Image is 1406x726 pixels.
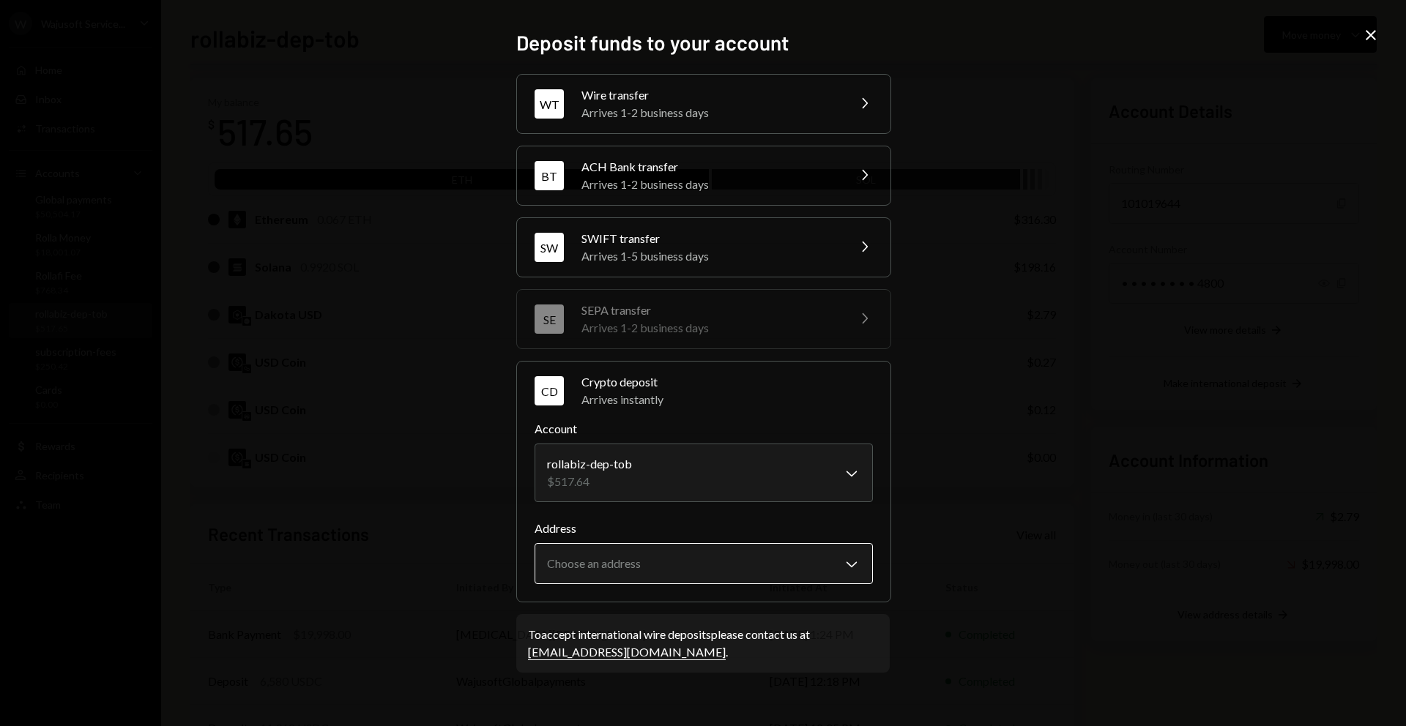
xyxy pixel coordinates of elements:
[535,233,564,262] div: SW
[535,161,564,190] div: BT
[581,158,838,176] div: ACH Bank transfer
[528,626,878,661] div: To accept international wire deposits please contact us at .
[535,543,873,584] button: Address
[581,230,838,247] div: SWIFT transfer
[581,302,838,319] div: SEPA transfer
[581,104,838,121] div: Arrives 1-2 business days
[535,520,873,537] label: Address
[535,376,564,405] div: CD
[581,373,873,391] div: Crypto deposit
[517,146,890,205] button: BTACH Bank transferArrives 1-2 business days
[581,391,873,408] div: Arrives instantly
[517,218,890,277] button: SWSWIFT transferArrives 1-5 business days
[581,247,838,265] div: Arrives 1-5 business days
[581,86,838,104] div: Wire transfer
[535,89,564,119] div: WT
[535,444,873,502] button: Account
[528,645,726,660] a: [EMAIL_ADDRESS][DOMAIN_NAME]
[535,420,873,438] label: Account
[581,319,838,337] div: Arrives 1-2 business days
[517,75,890,133] button: WTWire transferArrives 1-2 business days
[516,29,890,57] h2: Deposit funds to your account
[581,176,838,193] div: Arrives 1-2 business days
[535,420,873,584] div: CDCrypto depositArrives instantly
[517,290,890,348] button: SESEPA transferArrives 1-2 business days
[517,362,890,420] button: CDCrypto depositArrives instantly
[535,304,564,334] div: SE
